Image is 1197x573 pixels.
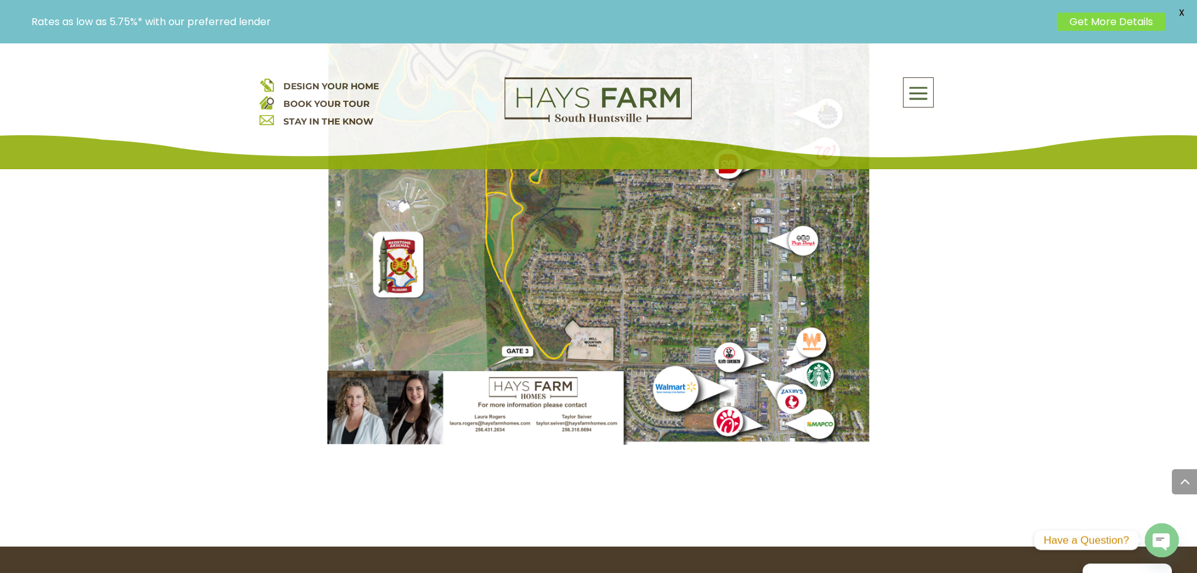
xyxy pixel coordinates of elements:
a: DESIGN YOUR HOME [283,81,379,92]
span: X [1172,3,1191,22]
img: design your home [260,77,274,92]
p: Rates as low as 5.75%* with our preferred lender [31,16,1051,28]
a: BOOK YOUR TOUR [283,98,369,109]
a: hays farm homes huntsville development [505,114,692,125]
a: STAY IN THE KNOW [283,116,373,127]
a: Get More Details [1057,13,1166,31]
img: Logo [505,77,692,123]
img: book your home tour [260,95,274,109]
